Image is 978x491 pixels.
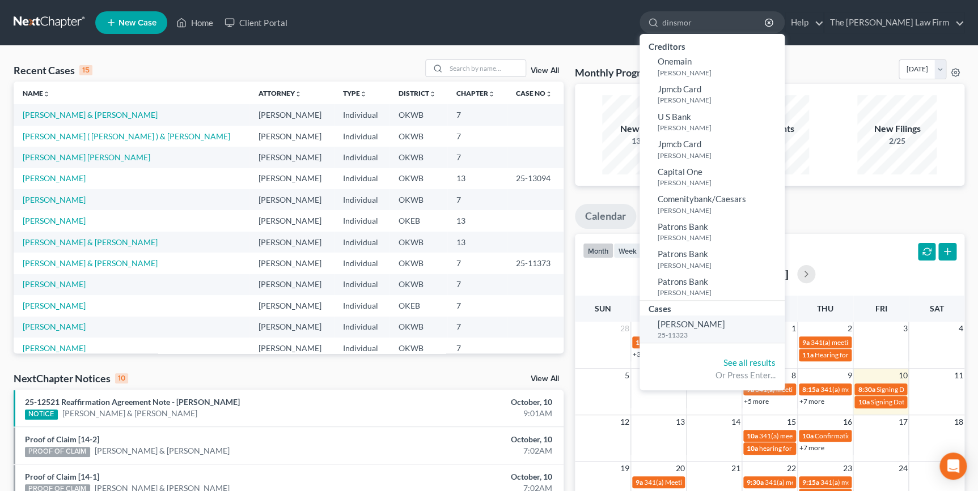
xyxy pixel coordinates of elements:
a: Home [171,12,219,33]
div: October, 10 [384,396,552,408]
a: [PERSON_NAME] & [PERSON_NAME] [23,258,158,268]
td: [PERSON_NAME] [249,317,334,338]
td: 7 [447,295,506,316]
a: +7 more [799,443,824,452]
td: OKEB [389,210,447,231]
small: [PERSON_NAME] [658,151,782,160]
span: 11a [636,338,647,347]
a: Chapterunfold_more [456,89,495,97]
td: Individual [334,295,389,316]
div: 15 [79,65,92,75]
div: October, 10 [384,471,552,483]
span: Thu [817,304,833,313]
a: [PERSON_NAME]25-11323 [640,315,785,343]
td: Individual [334,253,389,274]
span: 4 [958,322,964,335]
td: OKWB [389,317,447,338]
td: OKWB [389,104,447,125]
a: [PERSON_NAME] [23,301,86,310]
small: [PERSON_NAME] [658,123,782,133]
span: Patrons Bank [658,276,708,287]
small: [PERSON_NAME] [658,68,782,78]
span: 9 [846,369,853,382]
i: unfold_more [488,91,495,97]
td: 7 [447,317,506,338]
a: Patrons Bank[PERSON_NAME] [640,245,785,273]
td: OKWB [389,232,447,253]
a: Proof of Claim [14-1] [25,472,99,481]
td: [PERSON_NAME] [249,126,334,147]
span: 10 [897,369,908,382]
td: OKWB [389,274,447,295]
small: [PERSON_NAME] [658,178,782,187]
span: Jpmcb Card [658,84,701,94]
td: OKWB [389,189,447,210]
a: Help [785,12,823,33]
span: 9:30a [747,478,764,486]
span: 14 [730,415,742,429]
td: Individual [334,147,389,168]
a: +7 more [799,397,824,405]
span: Capital One [658,166,702,177]
div: October, 10 [384,434,552,445]
i: unfold_more [429,91,436,97]
span: 8 [790,369,797,382]
td: [PERSON_NAME] [249,104,334,125]
td: Individual [334,189,389,210]
span: 10a [858,398,869,406]
span: 10a [802,432,814,440]
td: Individual [334,317,389,338]
td: 7 [447,189,506,210]
div: 10 [115,373,128,383]
span: 10a [747,432,758,440]
td: Individual [334,338,389,358]
a: [PERSON_NAME] & [PERSON_NAME] [23,237,158,247]
td: 13 [447,232,506,253]
td: OKWB [389,147,447,168]
div: 13/40 [602,135,681,147]
td: [PERSON_NAME] [249,168,334,189]
span: 23 [841,462,853,475]
td: 7 [447,338,506,358]
div: Or Press Enter... [649,369,776,381]
a: Jpmcb Card[PERSON_NAME] [640,135,785,163]
span: 17 [897,415,908,429]
td: [PERSON_NAME] [249,295,334,316]
a: Districtunfold_more [399,89,436,97]
div: 7:02AM [384,445,552,456]
input: Search by name... [446,60,526,76]
a: Case Nounfold_more [516,89,552,97]
td: 25-13094 [507,168,564,189]
td: Individual [334,232,389,253]
span: 1 [790,322,797,335]
div: New Leads [602,122,681,135]
span: 3 [901,322,908,335]
span: Jpmcb Card [658,139,701,149]
span: 16 [841,415,853,429]
div: New Filings [857,122,937,135]
span: 341(a) meeting for [PERSON_NAME] [811,338,920,347]
div: Creditors [640,39,785,53]
span: 24 [897,462,908,475]
a: Capital One[PERSON_NAME] [640,163,785,191]
small: [PERSON_NAME] [658,95,782,105]
small: [PERSON_NAME] [658,233,782,242]
div: Open Intercom Messenger [939,452,967,480]
i: unfold_more [43,91,50,97]
a: [PERSON_NAME] [23,279,86,289]
a: Onemain[PERSON_NAME] [640,53,785,80]
span: 11 [953,369,964,382]
td: 25-11373 [507,253,564,274]
a: Typeunfold_more [343,89,367,97]
a: [PERSON_NAME] & [PERSON_NAME] [95,445,230,456]
a: The [PERSON_NAME] Law Firm [824,12,964,33]
input: Search by name... [662,12,766,33]
div: NextChapter Notices [14,372,128,385]
small: 25-11323 [658,330,782,340]
h3: Monthly Progress [575,66,655,79]
span: 12 [619,415,630,429]
a: Patrons Bank[PERSON_NAME] [640,218,785,246]
a: View All [531,375,559,383]
td: [PERSON_NAME] [249,338,334,358]
span: 341(a) meeting for [PERSON_NAME] [820,478,930,486]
